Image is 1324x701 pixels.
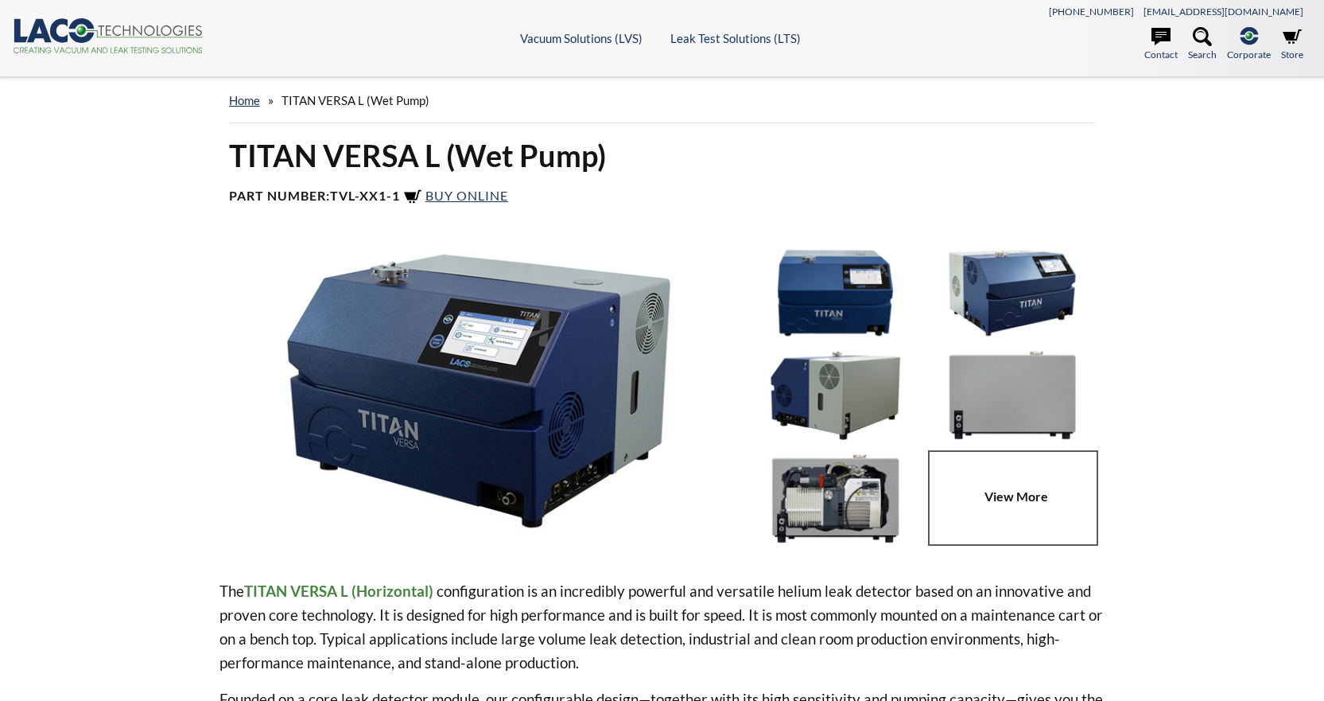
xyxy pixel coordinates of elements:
img: TITAN VERSA L, rear angled view [751,348,920,442]
span: TITAN VERSA L (Wet Pump) [281,93,429,107]
strong: TITAN VERSA L (Horizontal) [244,582,433,600]
span: Corporate [1227,47,1271,62]
b: TVL-XX1-1 [330,188,400,203]
a: Leak Test Solutions (LTS) [670,31,801,45]
img: TITAN VERSA L - Wet pump cutaway [751,450,920,545]
a: [PHONE_NUMBER] [1049,6,1134,18]
a: home [229,93,260,107]
a: Contact [1144,27,1178,62]
img: TITAN VERSA L, left angled view [928,245,1097,340]
a: Store [1281,27,1303,62]
p: The configuration is an incredibly powerful and versatile helium leak detector based on an innova... [219,579,1105,675]
a: Search [1188,27,1217,62]
img: TITAN VERSA L, rear view [928,348,1097,442]
div: » [229,78,1096,123]
img: TITAN VERSA L, right side angled view [219,245,738,536]
span: Buy Online [425,188,508,203]
a: [EMAIL_ADDRESS][DOMAIN_NAME] [1143,6,1303,18]
h1: TITAN VERSA L (Wet Pump) [229,136,1096,175]
img: TITAN VERSA L, front view [751,245,920,340]
a: Buy Online [403,188,508,203]
h4: Part Number: [229,188,1096,207]
a: Vacuum Solutions (LVS) [520,31,643,45]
